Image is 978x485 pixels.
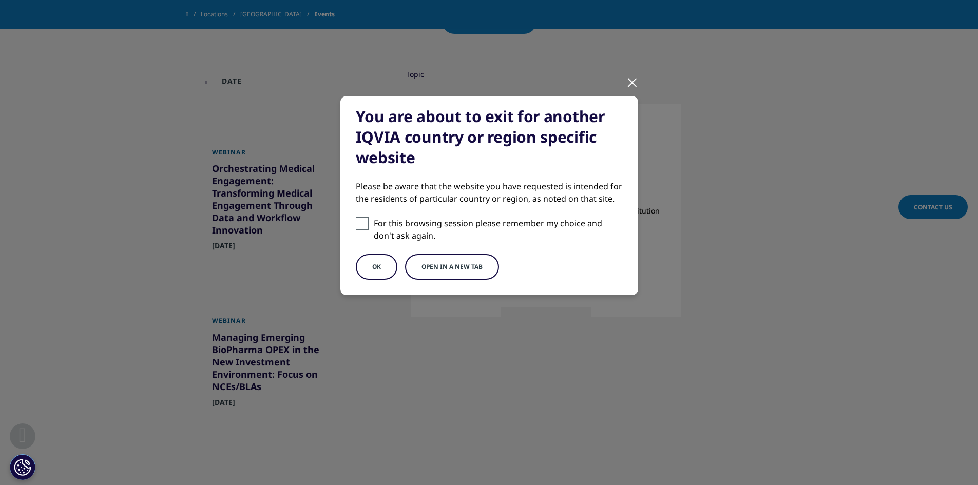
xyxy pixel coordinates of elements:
[10,454,35,480] button: Cookies Settings
[374,217,623,242] p: For this browsing session please remember my choice and don't ask again.
[405,254,499,280] button: Open in a new tab
[356,254,397,280] button: OK
[356,180,623,205] div: Please be aware that the website you have requested is intended for the residents of particular c...
[356,106,623,168] div: You are about to exit for another IQVIA country or region specific website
